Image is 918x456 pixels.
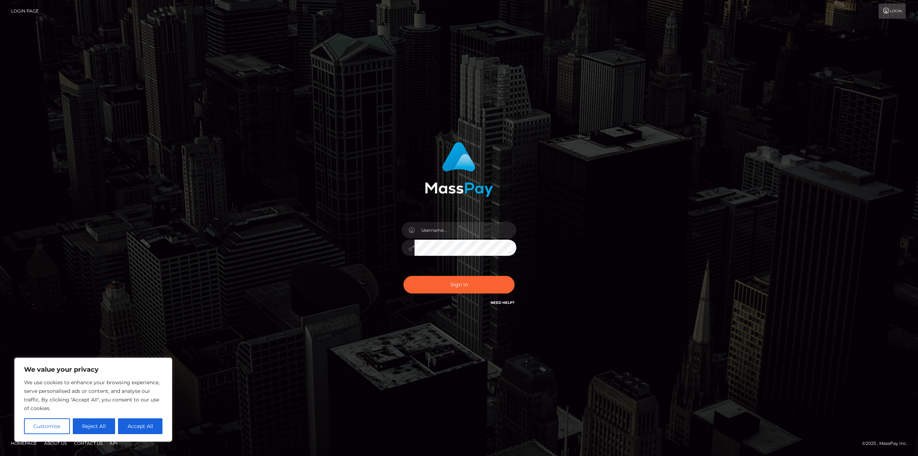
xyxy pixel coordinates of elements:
[862,439,913,447] div: © 2025 , MassPay Inc.
[73,418,115,434] button: Reject All
[24,378,162,413] p: We use cookies to enhance your browsing experience, serve personalised ads or content, and analys...
[107,438,120,449] a: API
[11,4,39,19] a: Login Page
[879,4,906,19] a: Login
[24,365,162,374] p: We value your privacy
[415,222,516,238] input: Username...
[403,276,515,293] button: Sign in
[425,142,493,197] img: MassPay Login
[41,438,70,449] a: About Us
[71,438,105,449] a: Contact Us
[8,438,40,449] a: Homepage
[491,300,515,305] a: Need Help?
[118,418,162,434] button: Accept All
[14,358,172,442] div: We value your privacy
[24,418,70,434] button: Customise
